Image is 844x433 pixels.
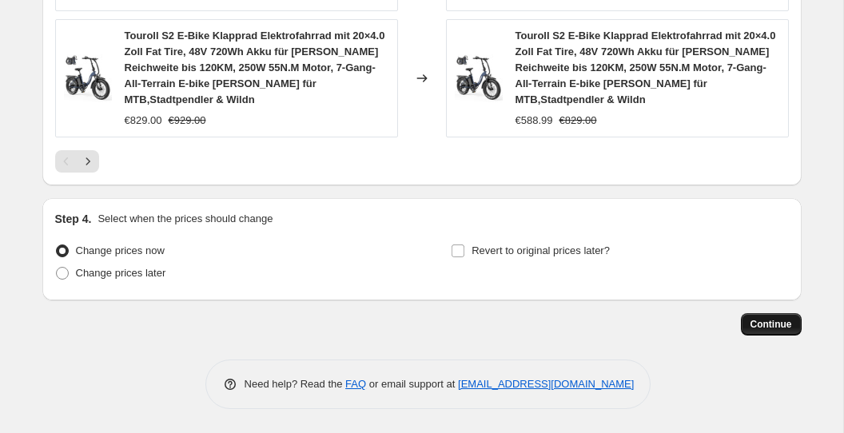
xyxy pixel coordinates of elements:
[98,211,273,227] p: Select when the prices should change
[458,378,634,390] a: [EMAIL_ADDRESS][DOMAIN_NAME]
[55,150,99,173] nav: Pagination
[345,378,366,390] a: FAQ
[455,54,503,102] img: 71mXVJYfGzL_80x.jpg
[559,113,597,129] strike: €829.00
[76,244,165,256] span: Change prices now
[472,244,610,256] span: Revert to original prices later?
[64,54,112,102] img: 71mXVJYfGzL_80x.jpg
[741,313,802,336] button: Continue
[76,267,166,279] span: Change prices later
[245,378,346,390] span: Need help? Read the
[125,113,162,129] div: €829.00
[55,211,92,227] h2: Step 4.
[125,30,385,105] span: Touroll S2 E-Bike Klapprad Elektrofahrrad mit 20×4.0 Zoll Fat Tire, 48V 720Wh Akku für [PERSON_NA...
[750,318,792,331] span: Continue
[516,30,776,105] span: Touroll S2 E-Bike Klapprad Elektrofahrrad mit 20×4.0 Zoll Fat Tire, 48V 720Wh Akku für [PERSON_NA...
[77,150,99,173] button: Next
[516,113,553,129] div: €588.99
[169,113,206,129] strike: €929.00
[366,378,458,390] span: or email support at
